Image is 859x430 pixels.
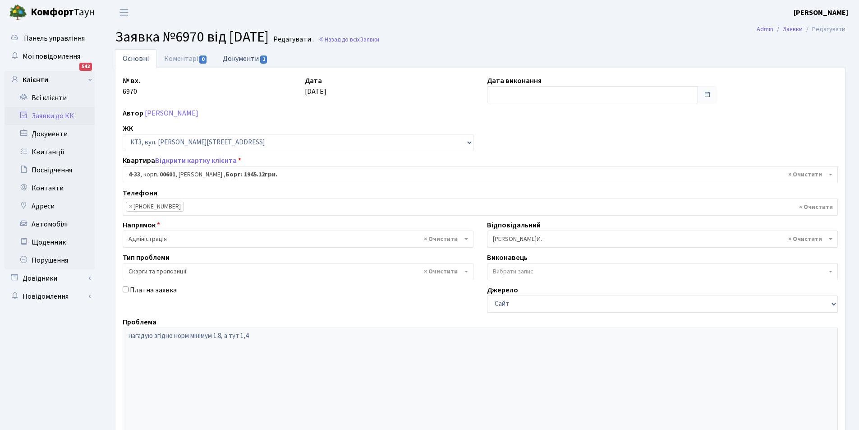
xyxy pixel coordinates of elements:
li: Редагувати [803,24,845,34]
label: № вх. [123,75,140,86]
div: 6970 [116,75,298,103]
b: 00601 [160,170,175,179]
a: Щоденник [5,233,95,251]
div: [DATE] [298,75,480,103]
a: Заявки до КК [5,107,95,125]
span: <b>4-33</b>, корп.: <b>00601</b>, Тимків Марія Василівна , <b>Борг: 1945.12грн.</b> [123,166,838,183]
label: Джерело [487,285,518,296]
b: Борг: 1945.12грн. [225,170,277,179]
span: Видалити всі елементи [788,170,822,179]
label: Дата [305,75,322,86]
label: Дата виконання [487,75,542,86]
li: +380965884825 [126,202,184,212]
a: Мої повідомлення542 [5,47,95,65]
span: Мої повідомлення [23,51,80,61]
label: Тип проблеми [123,252,170,263]
a: Відкрити картку клієнта [155,156,237,166]
span: Видалити всі елементи [424,267,458,276]
span: Панель управління [24,33,85,43]
span: Шурубалко В.И. [493,235,827,244]
span: Адміністрація [123,231,473,248]
label: ЖК [123,123,133,134]
button: Переключити навігацію [113,5,135,20]
div: 542 [79,63,92,71]
img: logo.png [9,4,27,22]
label: Автор [123,108,143,119]
a: Порушення [5,251,95,269]
nav: breadcrumb [743,20,859,39]
span: Видалити всі елементи [799,203,833,212]
a: Панель управління [5,29,95,47]
a: Коментарі [156,49,215,68]
span: Шурубалко В.И. [487,231,838,248]
a: Повідомлення [5,287,95,305]
span: Видалити всі елементи [424,235,458,244]
label: Проблема [123,317,156,328]
span: Заявка №6970 від [DATE] [115,27,269,47]
a: Заявки [783,24,803,34]
span: Вибрати запис [493,267,533,276]
a: Квитанції [5,143,95,161]
a: Документи [215,49,276,68]
span: × [129,202,132,211]
b: Комфорт [31,5,74,19]
label: Квартира [123,155,241,166]
b: 4-33 [129,170,140,179]
label: Напрямок [123,220,160,231]
span: Видалити всі елементи [788,235,822,244]
b: [PERSON_NAME] [794,8,848,18]
a: [PERSON_NAME] [794,7,848,18]
span: 0 [199,55,207,64]
a: Посвідчення [5,161,95,179]
a: Автомобілі [5,215,95,233]
a: Адреси [5,197,95,215]
a: Довідники [5,269,95,287]
small: Редагувати . [271,35,314,44]
a: Контакти [5,179,95,197]
label: Виконавець [487,252,528,263]
label: Відповідальний [487,220,541,231]
a: [PERSON_NAME] [145,108,198,118]
label: Телефони [123,188,157,199]
a: Основні [115,49,156,68]
span: Скарги та пропозиції [123,263,473,280]
a: Всі клієнти [5,89,95,107]
span: <b>4-33</b>, корп.: <b>00601</b>, Тимків Марія Василівна , <b>Борг: 1945.12грн.</b> [129,170,827,179]
a: Клієнти [5,71,95,89]
a: Admin [757,24,773,34]
a: Назад до всіхЗаявки [318,35,379,44]
a: Документи [5,125,95,143]
span: Заявки [360,35,379,44]
span: 1 [260,55,267,64]
span: Скарги та пропозиції [129,267,462,276]
span: Таун [31,5,95,20]
label: Платна заявка [130,285,177,296]
span: Адміністрація [129,235,462,244]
